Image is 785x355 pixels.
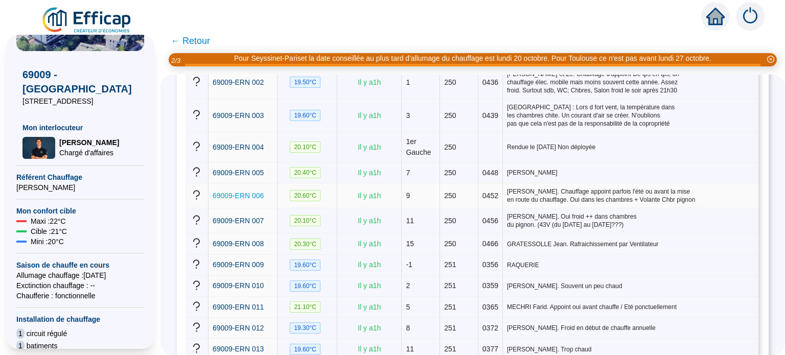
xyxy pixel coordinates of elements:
span: 19.30 °C [290,322,320,334]
span: 250 [444,192,456,200]
span: 15 [406,240,414,248]
span: 251 [444,303,456,311]
span: -1 [406,261,412,269]
span: RAQUERIE [507,261,754,269]
span: batiments [27,341,58,351]
span: Il y a 1 h [358,261,381,269]
span: 69009 - [GEOGRAPHIC_DATA] [22,67,138,96]
span: Il y a 1 h [358,78,381,86]
span: 69009-ERN 008 [213,240,264,248]
span: 20.10 °C [290,141,320,153]
a: 69009-ERN 008 [213,239,264,249]
a: 69009-ERN 006 [213,191,264,201]
span: Mon interlocuteur [22,123,138,133]
span: [GEOGRAPHIC_DATA] : Lors d fort vent, la température dans les chambres chite. Un courant d'air se... [507,103,754,128]
span: 3 [406,111,410,120]
a: 69009-ERN 012 [213,323,264,334]
span: 19.50 °C [290,77,320,88]
span: 2 [406,281,410,290]
span: ← Retour [171,34,210,48]
span: [PERSON_NAME] [507,169,754,177]
img: alerts [736,2,765,31]
span: 69009-ERN 002 [213,78,264,86]
span: 0359 [482,281,498,290]
span: 0466 [482,240,498,248]
a: 69009-ERN 002 [213,77,264,88]
span: Il y a 1 h [358,169,381,177]
span: 19.60 °C [290,344,320,355]
span: 11 [406,217,414,225]
span: 20.10 °C [290,215,320,226]
span: 20.40 °C [290,167,320,178]
span: 11 [406,345,414,353]
span: question [191,343,202,353]
a: 69009-ERN 009 [213,259,264,270]
a: 69009-ERN 011 [213,302,264,313]
i: 2 / 3 [171,57,180,64]
span: question [191,190,202,200]
span: Il y a 1 h [358,111,381,120]
span: question [191,322,202,333]
span: 19.60 °C [290,259,320,271]
span: 69009-ERN 013 [213,345,264,353]
span: Il y a 1 h [358,303,381,311]
span: Il y a 1 h [358,192,381,200]
span: Il y a 1 h [358,345,381,353]
span: 250 [444,78,456,86]
span: Il y a 1 h [358,143,381,151]
span: question [191,238,202,248]
span: 69009-ERN 012 [213,324,264,332]
span: 21.10 °C [290,301,320,313]
span: 251 [444,261,456,269]
span: 69009-ERN 009 [213,261,264,269]
span: 19.60 °C [290,280,320,292]
span: [PERSON_NAME]. Chauffage appoint parfois l'été ou avant la mise en route du chauffage. Oui dans l... [507,187,754,204]
span: 69009-ERN 011 [213,303,264,311]
span: 8 [406,324,410,332]
span: 69009-ERN 005 [213,169,264,177]
span: [PERSON_NAME] [16,182,144,193]
span: Il y a 1 h [358,240,381,248]
span: Il y a 1 h [358,217,381,225]
span: Allumage chauffage : [DATE] [16,270,144,280]
a: 69009-ERN 004 [213,142,264,153]
span: Exctinction chauffage : -- [16,280,144,291]
span: question [191,259,202,270]
span: [PERSON_NAME]. Souvent un peu chaud [507,282,754,290]
span: 69009-ERN 007 [213,217,264,225]
span: [PERSON_NAME]. Froid en début de chauffe annuelle [507,324,754,332]
span: 250 [444,111,456,120]
span: 69009-ERN 006 [213,192,264,200]
span: 0356 [482,261,498,269]
span: Rendue le [DATE] Non déployée [507,143,754,151]
span: [PERSON_NAME]. Oui froid ++ dans chambres du pignon. (43V (du [DATE] au [DATE]???) [507,212,754,229]
span: close-circle [767,56,774,63]
span: question [191,301,202,312]
span: Saison de chauffe en cours [16,260,144,270]
span: 251 [444,345,456,353]
a: 69009-ERN 003 [213,110,264,121]
span: 0452 [482,192,498,200]
span: Installation de chauffage [16,314,144,324]
span: home [706,7,725,26]
span: 7 [406,169,410,177]
span: question [191,280,202,291]
span: Mini : 20 °C [31,236,64,247]
span: 0448 [482,169,498,177]
span: 251 [444,281,456,290]
a: 69009-ERN 013 [213,344,264,354]
span: question [191,141,202,152]
span: Référent Chauffage [16,172,144,182]
span: 250 [444,143,456,151]
span: 20.30 °C [290,239,320,250]
span: 69009-ERN 004 [213,143,264,151]
span: 0372 [482,324,498,332]
span: GRATESSOLLE Jean. Rafraichissement par Ventilateur [507,240,754,248]
span: question [191,215,202,225]
span: Maxi : 22 °C [31,216,66,226]
span: Chargé d'affaires [59,148,119,158]
span: [PERSON_NAME]. Trop chaud [507,345,754,353]
span: 1 [16,328,25,339]
span: 250 [444,217,456,225]
span: 9 [406,192,410,200]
